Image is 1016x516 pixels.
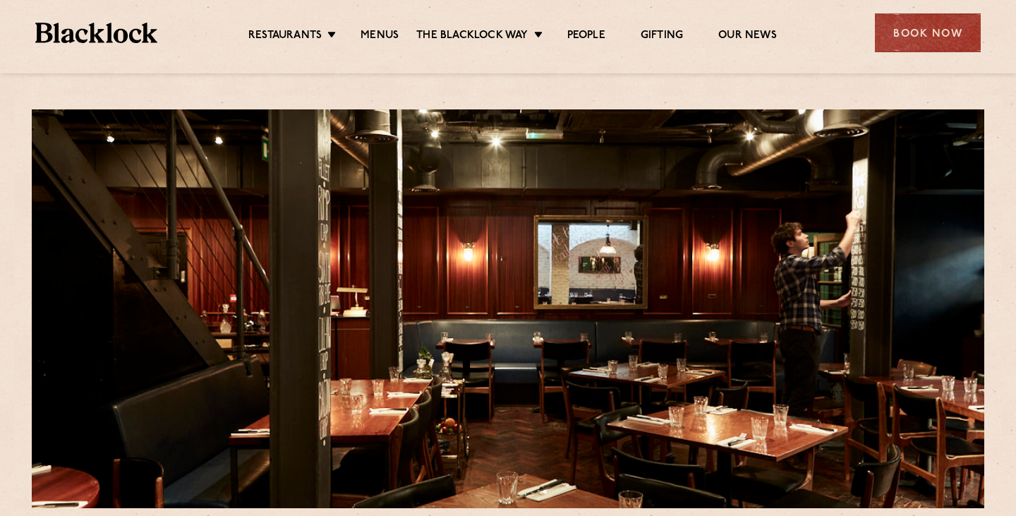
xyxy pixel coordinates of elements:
[875,13,981,52] div: Book Now
[416,29,528,44] a: The Blacklock Way
[35,23,157,43] img: BL_Textured_Logo-footer-cropped.svg
[361,29,399,44] a: Menus
[641,29,683,44] a: Gifting
[248,29,322,44] a: Restaurants
[718,29,777,44] a: Our News
[567,29,605,44] a: People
